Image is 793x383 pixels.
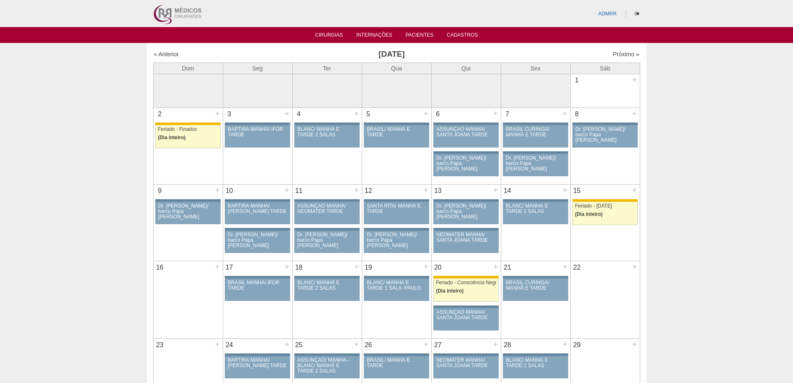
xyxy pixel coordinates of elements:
a: ASSUNÇÃO MANHÃ/ SANTA JOANA TARDE [433,308,498,330]
div: + [214,108,221,119]
div: Key: Aviso [364,353,429,356]
a: Dr. [PERSON_NAME]/ barco Papa [PERSON_NAME] [503,154,568,176]
div: + [353,108,360,119]
div: Key: Aviso [503,151,568,154]
div: + [631,185,638,195]
a: Cadastros [447,32,478,40]
a: Internações [356,32,393,40]
div: 8 [571,108,584,120]
a: BLANC/ MANHÃ E TARDE 2 SALAS [294,125,359,148]
div: + [562,339,569,350]
div: Key: Aviso [433,353,498,356]
div: 29 [571,339,584,351]
div: Dr. [PERSON_NAME]/ barco Papa [PERSON_NAME] [367,232,426,249]
div: BLANC/ MANHÃ E TARDE 2 SALAS [297,280,357,291]
div: Key: Aviso [503,353,568,356]
div: 17 [223,261,236,274]
div: Key: Aviso [225,199,290,202]
a: Cirurgias [315,32,343,40]
a: BARTIRA MANHÃ/ IFOR TARDE [225,125,290,148]
div: BRASIL/ MANHÃ E TARDE [367,358,426,368]
div: Key: Aviso [225,353,290,356]
div: Dr. [PERSON_NAME]/ barco Papa [PERSON_NAME] [297,232,357,249]
div: Key: Feriado [572,199,637,202]
div: Key: Aviso [503,123,568,125]
div: BARTIRA MANHÃ/ IFOR TARDE [228,127,287,138]
div: Key: Aviso [294,276,359,278]
a: Dr. [PERSON_NAME]/ barco Papa [PERSON_NAME] [433,202,498,224]
div: + [492,108,499,119]
div: NEOMATER MANHÃ/ SANTA JOANA TARDE [436,232,496,243]
div: BARTIRA MANHÃ/ [PERSON_NAME] TARDE [228,203,287,214]
a: Dr. [PERSON_NAME]/ barco Papa [PERSON_NAME] [294,230,359,253]
div: + [631,108,638,119]
a: Dr. [PERSON_NAME]/ barco Papa [PERSON_NAME] [225,230,290,253]
div: Dr. [PERSON_NAME]/ barco Papa [PERSON_NAME] [436,155,496,172]
div: 6 [432,108,445,120]
div: Dr. [PERSON_NAME]/ barco Papa [PERSON_NAME] [436,203,496,220]
div: + [423,108,430,119]
a: NEOMATER MANHÃ/ SANTA JOANA TARDE [433,356,498,378]
a: ASSUNÇÃO/ MANHÃ -BLANC/ MANHÃ E TARDE 2 SALAS [294,356,359,378]
th: Sáb [570,63,640,74]
a: « Anterior [154,51,179,58]
div: + [214,339,221,350]
a: BLANC/ MANHÃ E TARDE 2 SALAS [294,278,359,301]
div: Key: Aviso [364,228,429,230]
th: Dom [153,63,223,74]
div: + [492,261,499,272]
a: BARTIRA MANHÃ/ [PERSON_NAME] TARDE [225,356,290,378]
div: + [423,185,430,195]
a: BRASIL/ MANHÃ E TARDE [364,356,429,378]
div: Key: Aviso [433,151,498,154]
i: Sair [635,11,639,16]
a: Dr. [PERSON_NAME]/ barco Papa [PERSON_NAME] [155,202,220,224]
div: Key: Aviso [294,199,359,202]
div: 11 [293,185,306,197]
div: Dr. [PERSON_NAME]/ barco Papa [PERSON_NAME] [158,203,218,220]
div: 21 [501,261,514,274]
a: BRASIL MANHÃ/ IFOR TARDE [225,278,290,301]
div: Dr. [PERSON_NAME]/ barco Papa [PERSON_NAME] [506,155,565,172]
div: 7 [501,108,514,120]
div: Dr. [PERSON_NAME]/ barco Papa [PERSON_NAME] [575,127,635,143]
div: + [562,185,569,195]
div: Key: Aviso [433,123,498,125]
div: + [423,339,430,350]
div: Key: Aviso [294,228,359,230]
div: 27 [432,339,445,351]
div: + [283,261,291,272]
div: 13 [432,185,445,197]
div: 19 [362,261,375,274]
div: + [631,339,638,350]
div: Key: Aviso [364,199,429,202]
div: 25 [293,339,306,351]
a: BRASIL CURINGA/ MANHÃ E TARDE [503,278,568,301]
h3: [DATE] [270,48,513,60]
a: BRASIL CURINGA/ MANHÃ E TARDE [503,125,568,148]
a: Feriado - [DATE] (Dia inteiro) [572,202,637,225]
div: Key: Aviso [294,353,359,356]
div: 18 [293,261,306,274]
div: ASSUNÇÃO MANHÃ/ NEOMATER TARDE [297,203,357,214]
a: BLANC/ MANHÃ E TARDE 1 SALA -PAULO [364,278,429,301]
div: 10 [223,185,236,197]
div: 4 [293,108,306,120]
div: Key: Aviso [433,199,498,202]
a: Dr. [PERSON_NAME]/ barco Papa [PERSON_NAME] [364,230,429,253]
div: + [562,261,569,272]
div: + [353,185,360,195]
div: Key: Feriado [433,276,498,278]
div: Key: Feriado [155,123,220,125]
th: Qui [431,63,501,74]
div: + [492,339,499,350]
a: SANTA RITA/ MANHÃ E TARDE [364,202,429,224]
div: + [631,74,638,85]
div: 22 [571,261,584,274]
div: ASSUNÇÃO MANHÃ/ SANTA JOANA TARDE [436,127,496,138]
div: 1 [571,74,584,87]
a: ASSUNÇÃO MANHÃ/ SANTA JOANA TARDE [433,125,498,148]
div: BRASIL MANHÃ/ IFOR TARDE [228,280,287,291]
div: ASSUNÇÃO MANHÃ/ SANTA JOANA TARDE [436,310,496,320]
th: Seg [223,63,292,74]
